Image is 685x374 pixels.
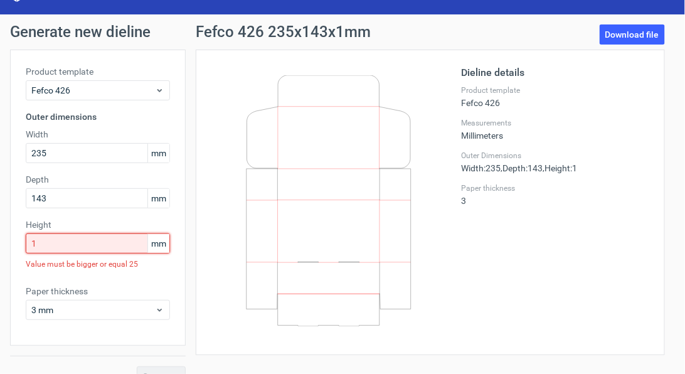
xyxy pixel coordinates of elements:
label: Depth [26,173,170,186]
h3: Outer dimensions [26,110,170,123]
label: Paper thickness [26,285,170,297]
label: Outer Dimensions [461,151,649,161]
label: Paper thickness [461,183,649,193]
span: 3 mm [31,304,155,316]
span: , Depth : 143 [501,163,543,173]
label: Measurements [461,118,649,128]
div: Value must be bigger or equal 25 [26,254,170,275]
div: 3 [461,183,649,206]
span: , Height : 1 [543,163,577,173]
div: Fefco 426 [461,85,649,108]
h2: Dieline details [461,65,649,80]
div: Millimeters [461,118,649,141]
label: Width [26,128,170,141]
h1: Generate new dieline [10,24,675,40]
h1: Fefco 426 235x143x1mm [196,24,371,40]
span: mm [147,234,169,253]
a: Download file [600,24,665,45]
label: Product template [26,65,170,78]
label: Height [26,218,170,231]
span: mm [147,189,169,208]
span: mm [147,144,169,163]
label: Product template [461,85,649,95]
span: Width : 235 [461,163,501,173]
span: Fefco 426 [31,84,155,97]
